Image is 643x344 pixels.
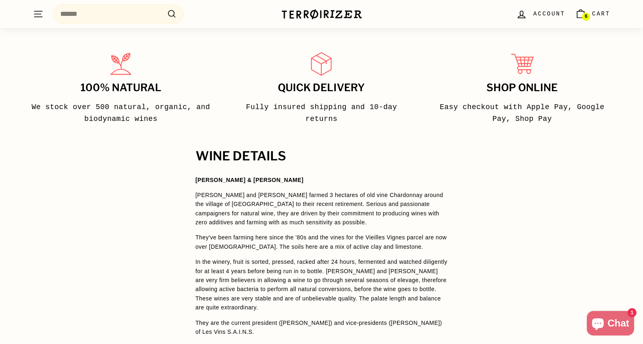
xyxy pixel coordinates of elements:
p: They are the current president ([PERSON_NAME]) and vice-presidents ([PERSON_NAME]) of Les Vins S.... [196,318,448,337]
span: 6 [584,14,587,20]
a: Account [511,2,570,26]
h2: WINE DETAILS [196,149,448,163]
p: In the winery, fruit is sorted, pressed, racked after 24 hours, fermented and watched diligently ... [196,257,448,312]
p: We stock over 500 natural, organic, and biodynamic wines [30,101,212,125]
h3: Quick delivery [230,82,413,94]
inbox-online-store-chat: Shopify online store chat [584,311,636,337]
p: Fully insured shipping and 10-day returns [230,101,413,125]
p: [PERSON_NAME] and [PERSON_NAME] farmed 3 hectares of old vine Chardonnay around the village of [G... [196,191,448,227]
a: Cart [570,2,615,26]
h3: 100% Natural [30,82,212,94]
p: Easy checkout with Apple Pay, Google Pay, Shop Pay [431,101,613,125]
span: Account [533,9,565,18]
p: They've been farming here since the '80s and the vines for the Vieilles Vignes parcel are now ove... [196,233,448,251]
h3: Shop Online [431,82,613,94]
span: Cart [592,9,610,18]
strong: [PERSON_NAME] & [PERSON_NAME] [196,177,304,183]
